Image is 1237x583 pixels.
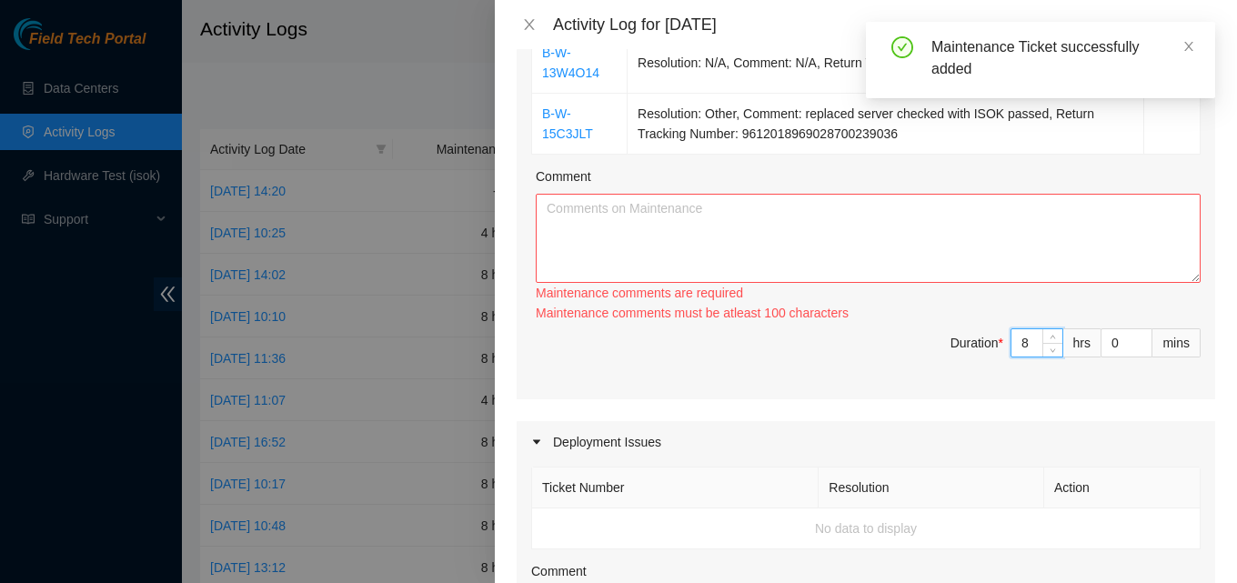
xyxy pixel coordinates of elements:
div: Maintenance Ticket successfully added [931,36,1193,80]
label: Comment [536,166,591,186]
div: Maintenance comments are required [536,283,1201,303]
div: Duration [950,333,1003,353]
div: mins [1152,328,1201,357]
button: Close [517,16,542,34]
span: down [1048,345,1059,356]
span: up [1048,332,1059,343]
th: Ticket Number [532,467,819,508]
td: No data to display [532,508,1201,549]
span: close [522,17,537,32]
span: close [1182,40,1195,53]
div: hrs [1063,328,1101,357]
div: Maintenance comments must be atleast 100 characters [536,303,1201,323]
span: check-circle [891,36,913,58]
textarea: Comment [536,194,1201,283]
span: caret-right [531,437,542,447]
a: B-W-15C3JLT [542,106,593,141]
td: Resolution: Other, Comment: replaced server checked with ISOK passed, Return Tracking Number: 961... [628,94,1144,155]
span: Increase Value [1042,329,1062,343]
th: Action [1044,467,1201,508]
label: Comment [531,561,587,581]
div: Activity Log for [DATE] [553,15,1215,35]
span: Decrease Value [1042,343,1062,357]
th: Resolution [819,467,1044,508]
div: Deployment Issues [517,421,1215,463]
td: Resolution: N/A, Comment: N/A, Return Tracking Number: N/A [628,33,1144,94]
